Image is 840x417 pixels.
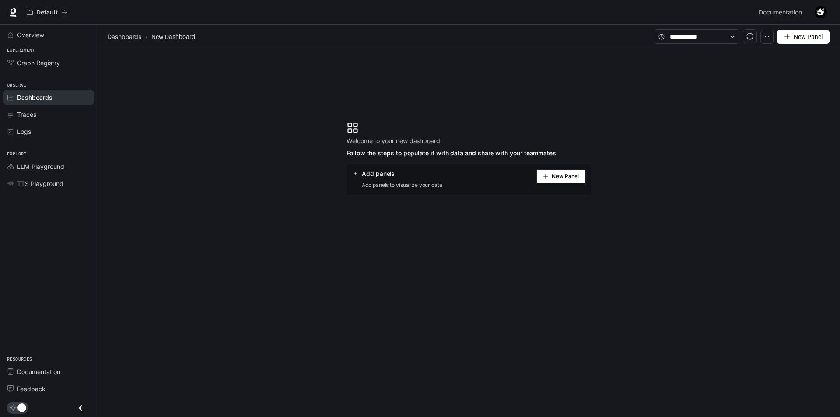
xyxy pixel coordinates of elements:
[17,384,45,393] span: Feedback
[3,27,94,42] a: Overview
[36,9,58,16] p: Default
[3,124,94,139] a: Logs
[746,33,753,40] span: sync
[17,58,60,67] span: Graph Registry
[552,174,579,179] span: New Panel
[755,4,808,21] a: Documentation
[536,169,586,183] button: New Panel
[17,162,64,171] span: LLM Playground
[777,30,829,44] button: New Panel
[815,6,827,18] img: User avatar
[784,33,790,39] span: plus
[17,127,31,136] span: Logs
[107,32,141,42] span: Dashboards
[23,4,71,21] button: All workspaces
[17,367,60,376] span: Documentation
[346,148,556,158] span: Follow the steps to populate it with data and share with your teammates
[71,399,91,417] button: Close drawer
[812,4,829,21] button: User avatar
[3,176,94,191] a: TTS Playground
[150,28,197,45] article: New Dashboard
[105,32,143,42] button: Dashboards
[362,169,394,178] span: Add panels
[3,364,94,379] a: Documentation
[759,7,802,18] span: Documentation
[352,181,442,189] span: Add panels to visualize your data
[17,110,36,119] span: Traces
[17,179,63,188] span: TTS Playground
[17,93,52,102] span: Dashboards
[145,32,148,42] span: /
[3,55,94,70] a: Graph Registry
[794,32,822,42] span: New Panel
[3,90,94,105] a: Dashboards
[3,107,94,122] a: Traces
[543,174,548,179] span: plus
[3,381,94,396] a: Feedback
[17,403,26,412] span: Dark mode toggle
[346,136,556,146] span: Welcome to your new dashboard
[3,159,94,174] a: LLM Playground
[17,30,44,39] span: Overview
